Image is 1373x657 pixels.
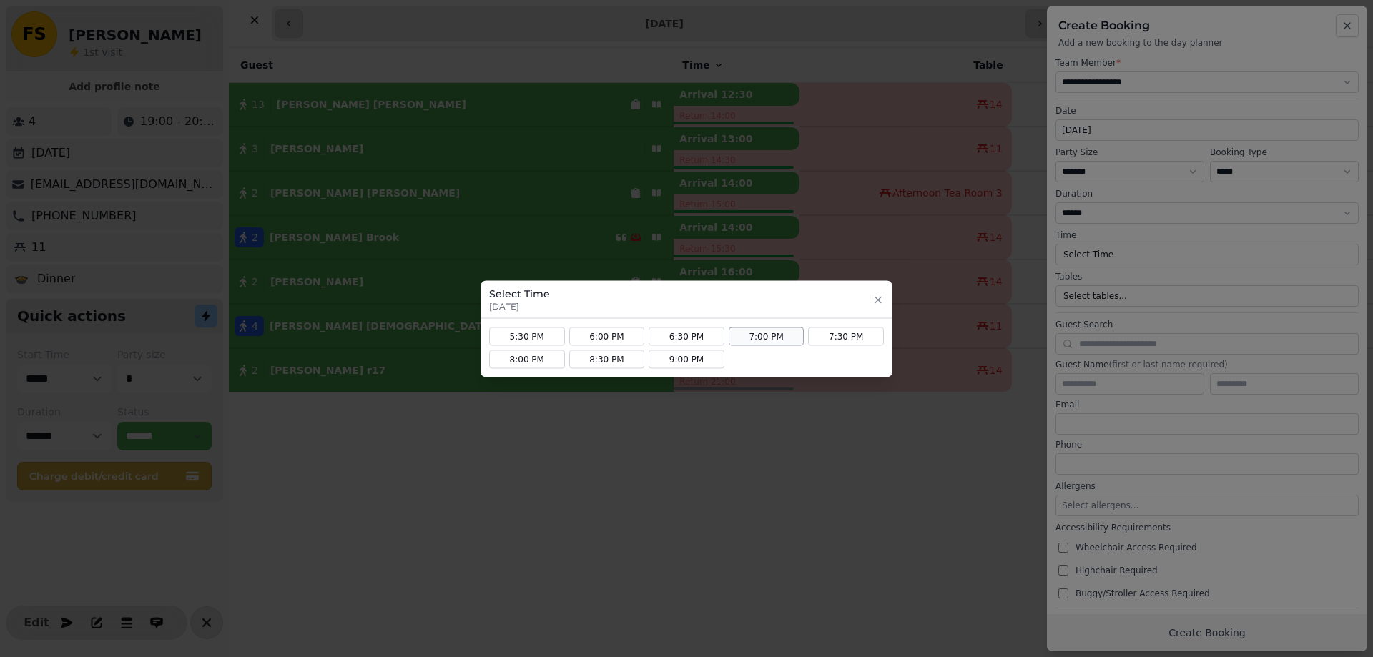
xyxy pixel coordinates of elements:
button: 7:00 PM [729,327,804,345]
button: 8:30 PM [569,350,645,368]
button: 7:30 PM [808,327,884,345]
button: 5:30 PM [489,327,565,345]
button: 6:30 PM [649,327,724,345]
button: 6:00 PM [569,327,645,345]
p: [DATE] [489,300,550,312]
h3: Select Time [489,286,550,300]
button: 8:00 PM [489,350,565,368]
button: 9:00 PM [649,350,724,368]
